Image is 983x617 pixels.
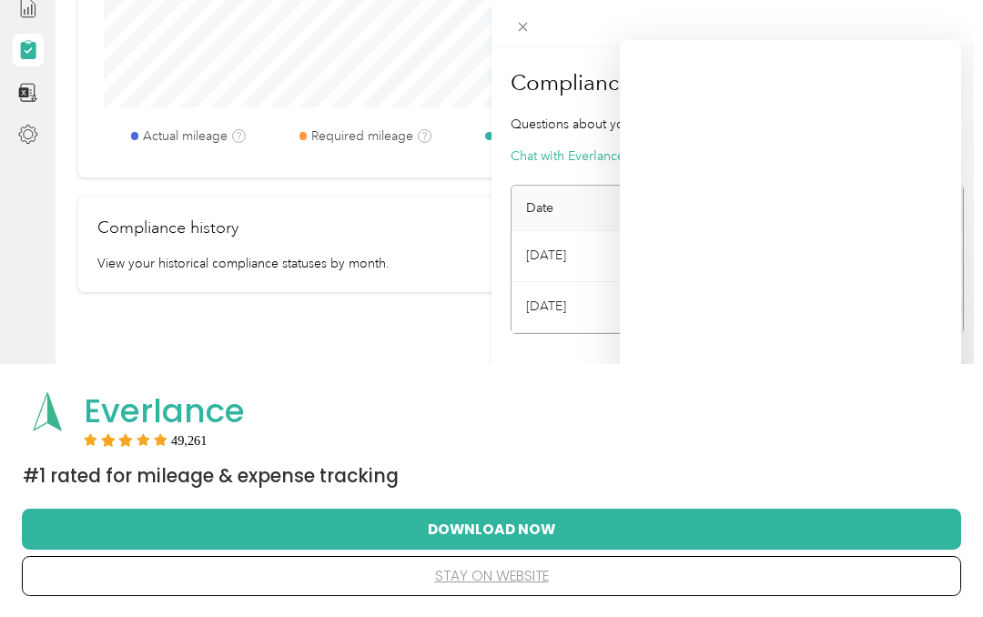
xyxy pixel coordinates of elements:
h1: Compliance History [511,61,964,105]
button: Download Now [51,510,932,548]
span: #1 Rated for Mileage & Expense Tracking [23,463,399,489]
iframe: ada-chat-frame [620,40,961,595]
span: User reviews count [171,435,208,446]
img: App logo [23,387,72,436]
p: Questions about your compliance history? [511,115,964,134]
th: Date [512,186,621,231]
td: Sep 2025 [512,282,621,333]
div: Rating:5 stars [84,433,208,446]
td: Oct 2025 [512,231,621,282]
span: Everlance [84,388,245,434]
button: Chat with Everlance customer support [511,147,731,166]
button: stay on website [51,557,932,595]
